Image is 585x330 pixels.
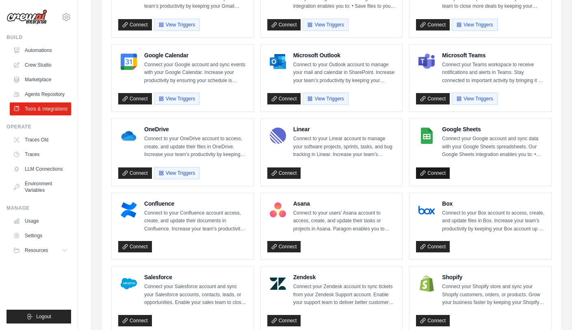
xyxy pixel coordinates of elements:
img: Shopify Logo [418,276,435,292]
a: Environment Variables [10,177,71,197]
p: Connect to your Outlook account to manage your mail and calendar in SharePoint. Increase your tea... [293,61,396,85]
a: Usage [10,215,71,228]
a: Connect [118,241,152,252]
span: Resources [25,247,48,254]
p: Connect your Shopify store and sync your Shopify customers, orders, or products. Grow your busine... [442,283,545,307]
p: Connect your Salesforce account and sync your Salesforce accounts, contacts, leads, or opportunit... [144,283,247,307]
span: Logout [36,313,51,320]
a: Settings [10,229,71,242]
div: Operate [6,124,71,130]
img: Asana Logo [270,202,286,218]
a: Connect [416,93,450,104]
a: Connect [118,19,152,30]
h4: Google Calendar [144,51,247,59]
img: OneDrive Logo [121,128,137,144]
h4: Linear [293,125,396,133]
img: Microsoft Outlook Logo [270,54,286,70]
a: Automations [10,44,71,57]
h4: Asana [293,200,396,208]
h4: Microsoft Teams [442,51,545,59]
a: Connect [416,241,450,252]
a: LLM Connections [10,163,71,176]
a: Connect [267,315,301,326]
h4: Confluence [144,200,247,208]
p: Connect your Google account and sync data with your Google Sheets spreadsheets. Our Google Sheets... [442,135,545,159]
img: Google Sheets Logo [418,128,435,144]
a: Traces [10,148,71,161]
a: Connect [267,241,301,252]
a: Connect [267,19,301,30]
img: Google Calendar Logo [121,54,137,70]
a: Connect [267,93,301,104]
img: Linear Logo [270,128,286,144]
h4: OneDrive [144,125,247,133]
a: Crew Studio [10,59,71,72]
a: Connect [416,167,450,179]
a: Connect [118,315,152,326]
p: Connect to your Confluence account access, create, and update their documents in Confluence. Incr... [144,209,247,233]
a: Tools & Integrations [10,102,71,115]
img: Logo [6,9,47,25]
p: Connect your Google account and sync events with your Google Calendar. Increase your productivity... [144,61,247,85]
a: Connect [118,167,152,179]
p: Connect to your Linear account to manage your software projects, sprints, tasks, and bug tracking... [293,135,396,159]
a: Connect [267,167,301,179]
p: Connect to your users’ Asana account to access, create, and update their tasks or projects in Asa... [293,209,396,233]
button: View Triggers [154,93,199,105]
img: Box Logo [418,202,435,218]
p: Connect your Teams workspace to receive notifications and alerts in Teams. Stay connected to impo... [442,61,545,85]
a: Connect [416,315,450,326]
p: Connect to your OneDrive account to access, create, and update their files in OneDrive. Increase ... [144,135,247,159]
div: Manage [6,205,71,211]
button: Resources [10,244,71,257]
img: Confluence Logo [121,202,137,218]
button: Logout [6,310,71,323]
button: View Triggers [303,93,348,105]
a: Traces Old [10,133,71,146]
p: Connect to your Box account to access, create, and update files in Box. Increase your team’s prod... [442,209,545,233]
a: Connect [416,19,450,30]
p: Connect your Zendesk account to sync tickets from your Zendesk Support account. Enable your suppo... [293,283,396,307]
h4: Salesforce [144,273,247,281]
div: Build [6,34,71,41]
button: View Triggers [154,19,199,31]
a: Agents Repository [10,88,71,101]
img: Salesforce Logo [121,276,137,292]
h4: Google Sheets [442,125,545,133]
a: Connect [118,93,152,104]
h4: Zendesk [293,273,396,281]
button: View Triggers [452,19,497,31]
h4: Microsoft Outlook [293,51,396,59]
button: View Triggers [303,19,348,31]
h4: Box [442,200,545,208]
a: Marketplace [10,73,71,86]
h4: Shopify [442,273,545,281]
button: View Triggers [452,93,497,105]
img: Microsoft Teams Logo [418,54,435,70]
button: View Triggers [154,167,199,179]
img: Zendesk Logo [270,276,286,292]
